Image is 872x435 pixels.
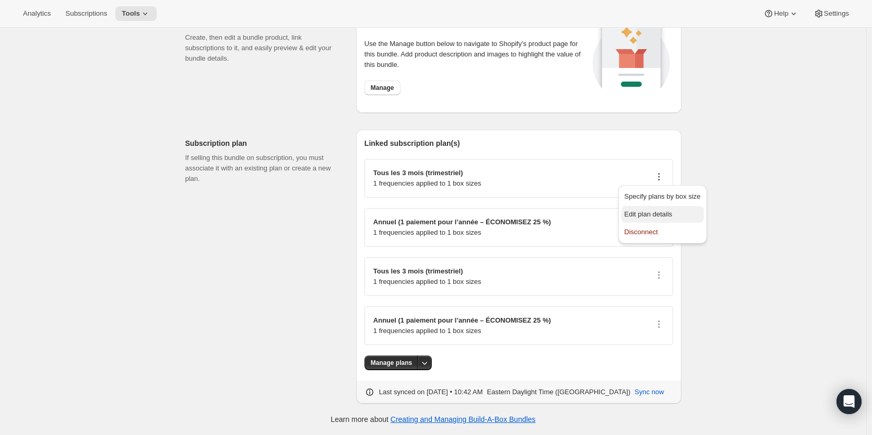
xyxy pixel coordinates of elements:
button: Manage plans [364,356,418,370]
p: Tous les 3 mois (trimestriel) [373,168,481,178]
p: Create, then edit a bundle product, link subscriptions to it, and easily preview & edit your bund... [185,32,339,64]
span: Subscriptions [65,9,107,18]
button: Manage [364,81,400,95]
h2: Subscription plan [185,138,339,148]
p: Tous les 3 mois (trimestriel) [373,266,481,277]
p: Learn more about [331,414,535,425]
p: 1 frequencies applied to 1 box sizes [373,227,551,238]
span: Help [774,9,788,18]
h2: Linked subscription plan(s) [364,138,673,148]
p: 1 frequencies applied to 1 box sizes [373,277,481,287]
a: Creating and Managing Build-A-Box Bundles [391,415,536,423]
span: Sync now [634,387,664,397]
p: Eastern Daylight Time ([GEOGRAPHIC_DATA]) [487,387,631,397]
p: Last synced on [DATE] • 10:42 AM [379,387,483,397]
p: 1 frequencies applied to 1 box sizes [373,178,481,189]
button: Analytics [17,6,57,21]
span: Manage [371,84,394,92]
div: Open Intercom Messenger [836,389,862,414]
p: Annuel (1 paiement pour l’année – ÉCONOMISEZ 25 %) [373,217,551,227]
p: Annuel (1 paiement pour l’année – ÉCONOMISEZ 25 %) [373,315,551,326]
button: Sync now [628,384,670,400]
button: Tools [115,6,157,21]
button: Settings [807,6,855,21]
button: Help [757,6,805,21]
span: Edit plan details [624,210,673,218]
p: 1 frequencies applied to 1 box sizes [373,326,551,336]
span: Settings [824,9,849,18]
button: More actions [417,356,432,370]
p: If selling this bundle on subscription, you must associate it with an existing plan or create a n... [185,153,339,184]
span: Tools [122,9,140,18]
span: Specify plans by box size [624,192,701,200]
span: Manage plans [371,359,412,367]
button: Subscriptions [59,6,113,21]
span: Disconnect [624,228,658,236]
span: Analytics [23,9,51,18]
p: Use the Manage button below to navigate to Shopify’s product page for this bundle. Add product de... [364,39,590,70]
